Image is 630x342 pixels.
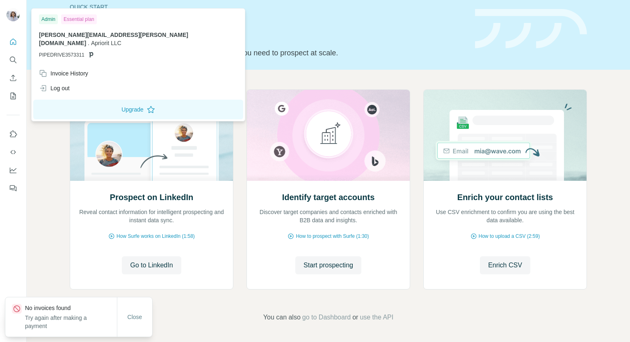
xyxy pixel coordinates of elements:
[488,260,522,270] span: Enrich CSV
[39,69,88,78] div: Invoice History
[70,3,465,11] div: Quick start
[39,14,58,24] div: Admin
[7,34,20,49] button: Quick start
[7,8,20,21] img: Avatar
[61,14,97,24] div: Essential plan
[128,313,142,321] span: Close
[7,163,20,178] button: Dashboard
[247,90,410,181] img: Identify target accounts
[352,312,358,322] span: or
[88,40,89,46] span: .
[130,260,173,270] span: Go to LinkedIn
[122,256,181,274] button: Go to LinkedIn
[475,9,587,49] img: banner
[122,310,148,324] button: Close
[255,208,402,224] p: Discover target companies and contacts enriched with B2B data and insights.
[457,192,553,203] h2: Enrich your contact lists
[91,40,121,46] span: Apriorit LLC
[480,256,530,274] button: Enrich CSV
[296,233,369,240] span: How to prospect with Surfe (1:30)
[432,208,578,224] p: Use CSV enrichment to confirm you are using the best data available.
[7,89,20,103] button: My lists
[7,181,20,196] button: Feedback
[295,256,361,274] button: Start prospecting
[360,312,393,322] button: use the API
[70,26,465,42] h1: Let’s prospect together
[33,100,243,119] button: Upgrade
[70,47,465,59] p: Pick your starting point and we’ll provide everything you need to prospect at scale.
[7,71,20,85] button: Enrich CSV
[116,233,195,240] span: How Surfe works on LinkedIn (1:58)
[304,260,353,270] span: Start prospecting
[7,145,20,160] button: Use Surfe API
[25,314,117,330] p: Try again after making a payment
[7,127,20,141] button: Use Surfe on LinkedIn
[39,84,70,92] div: Log out
[479,233,540,240] span: How to upload a CSV (2:59)
[70,90,233,181] img: Prospect on LinkedIn
[110,192,193,203] h2: Prospect on LinkedIn
[302,312,351,322] button: go to Dashboard
[39,32,188,46] span: [PERSON_NAME][EMAIL_ADDRESS][PERSON_NAME][DOMAIN_NAME]
[423,90,587,181] img: Enrich your contact lists
[78,208,225,224] p: Reveal contact information for intelligent prospecting and instant data sync.
[282,192,375,203] h2: Identify target accounts
[7,52,20,67] button: Search
[39,51,84,59] span: PIPEDRIVE3573311
[263,312,301,322] span: You can also
[25,304,117,312] p: No invoices found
